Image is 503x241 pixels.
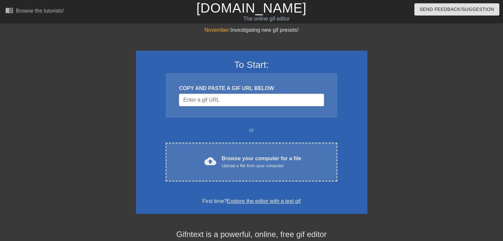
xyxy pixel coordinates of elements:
[179,94,324,106] input: Username
[179,84,324,92] div: COPY AND PASTE A GIF URL BELOW
[136,26,367,34] div: Investigating new gif presets!
[5,6,64,17] a: Browse the tutorials!
[222,155,301,169] div: Browse your computer for a file
[227,198,301,204] a: Explore the editor with a test gif
[136,230,367,239] h4: Gifntext is a powerful, online, free gif editor
[16,8,64,14] div: Browse the tutorials!
[420,5,494,14] span: Send Feedback/Suggestion
[171,15,362,23] div: The online gif editor
[153,126,350,134] div: or
[204,27,230,33] span: November:
[145,59,359,71] h3: To Start:
[414,3,499,16] button: Send Feedback/Suggestion
[222,163,301,169] div: Upload a file from your computer
[5,6,13,14] span: menu_book
[145,197,359,205] div: First time?
[196,1,307,15] a: [DOMAIN_NAME]
[204,155,216,167] span: cloud_upload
